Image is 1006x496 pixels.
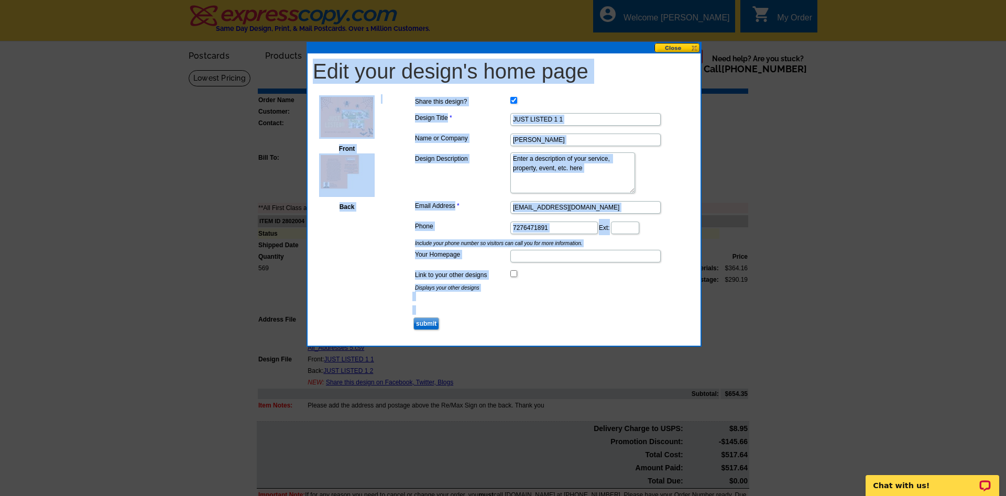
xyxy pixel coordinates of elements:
img: small-thumb.jpg [319,153,375,197]
iframe: LiveChat chat widget [859,463,1006,496]
label: Phone [415,222,509,231]
label: Your Homepage [415,250,509,259]
h1: Edit your design's home page [313,59,695,84]
span: Front [339,145,355,152]
label: Email Address [415,201,509,211]
span: Back [340,203,355,211]
textarea: Enter a description of your service, property, event, etc. here [510,152,635,193]
label: Design Title [415,113,509,123]
label: Name or Company [415,134,509,143]
img: small-thumb.jpg [319,95,375,139]
label: Share this design? [415,97,509,106]
label: Link to your other designs [415,270,509,280]
span: Include your phone number so visitors can call you for more information. [412,239,691,247]
dd: Ext: [412,219,691,235]
input: submit [413,317,439,330]
label: Design Description [415,154,509,163]
span: Displays your other designs [412,284,691,292]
